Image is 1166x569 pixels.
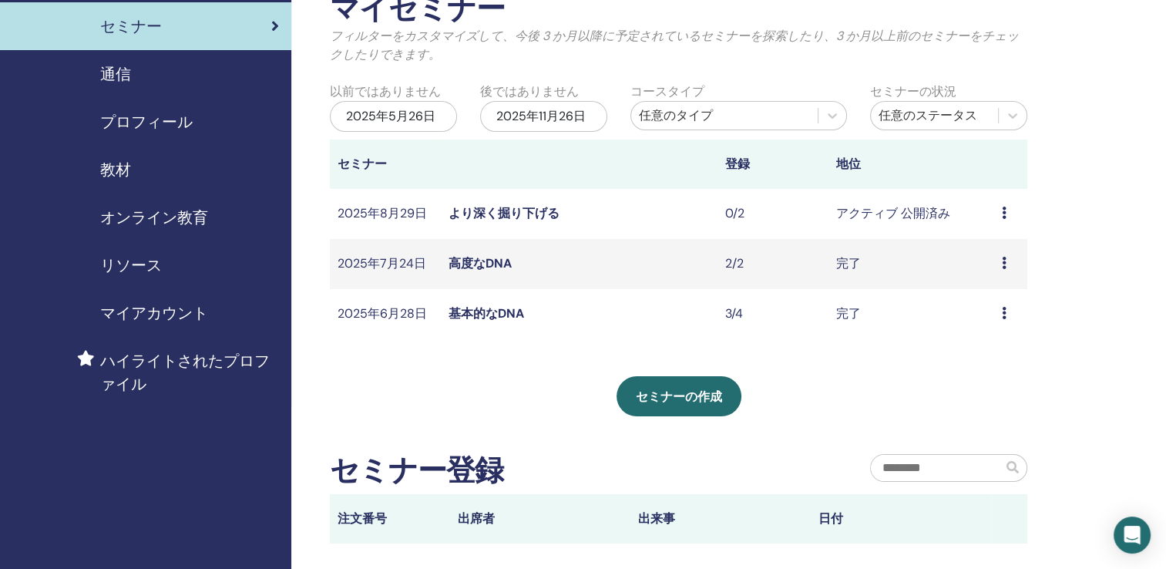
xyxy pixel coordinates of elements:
td: 0/2 [717,189,828,239]
td: 完了 [828,239,993,289]
div: 2025年5月26日 [330,101,457,132]
label: セミナーの状況 [870,82,956,101]
a: 高度なDNA [449,255,512,271]
th: 登録 [717,140,828,189]
div: 任意のタイプ [639,106,811,125]
th: 地位 [828,140,993,189]
h2: セミナー登録 [330,453,503,489]
span: マイアカウント [100,301,208,325]
label: コースタイプ [630,82,704,101]
th: 注文番号 [330,494,450,544]
a: より深く掘り下げる [449,205,559,221]
a: セミナーの作成 [617,376,741,416]
span: リソース [100,254,162,277]
th: 日付 [811,494,991,544]
label: 以前ではありません [330,82,441,101]
td: 完了 [828,289,993,339]
td: アクティブ 公開済み [828,189,993,239]
td: 2/2 [717,239,828,289]
span: 教材 [100,158,131,181]
th: 出席者 [450,494,630,544]
label: 後ではありません [480,82,579,101]
th: セミナー [330,140,441,189]
span: オンライン教育 [100,206,208,229]
td: 3/4 [717,289,828,339]
div: 任意のステータス [879,106,990,125]
p: フィルターをカスタマイズして、今後 3 か月以降に予定されているセミナーを探索したり、3 か月以上前のセミナーをチェックしたりできます。 [330,27,1027,64]
div: インターコムメッセンジャーを開く [1114,517,1151,554]
td: 2025年6月28日 [330,289,441,339]
span: 通信 [100,62,131,86]
div: 2025年11月26日 [480,101,607,132]
th: 出来事 [630,494,811,544]
span: プロフィール [100,110,193,133]
span: ハイライトされたプロファイル [100,349,279,396]
a: 基本的なDNA [449,305,524,322]
td: 2025年7月24日 [330,239,441,289]
td: 2025年8月29日 [330,189,441,239]
span: セミナーの作成 [636,389,722,405]
span: セミナー [100,15,162,38]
